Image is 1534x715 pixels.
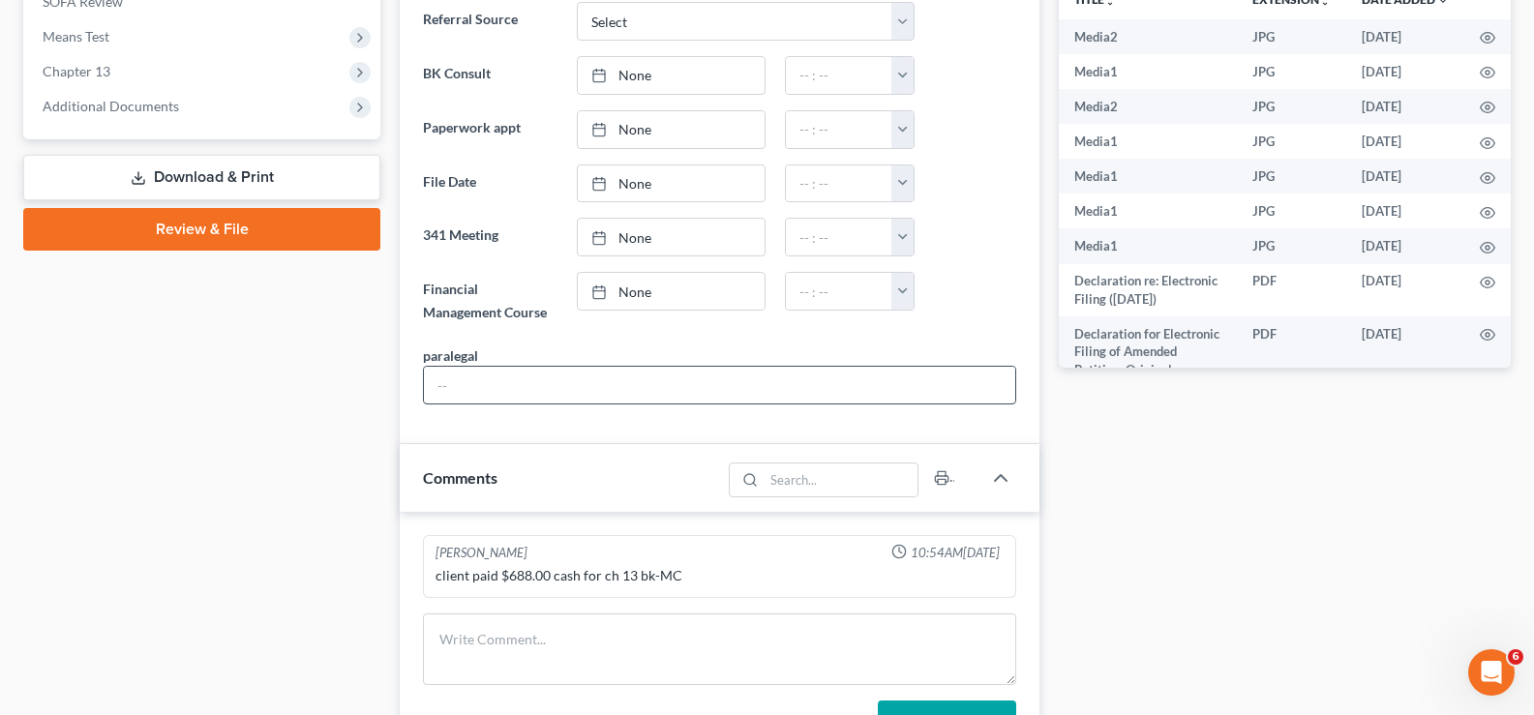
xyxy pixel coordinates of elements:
td: [DATE] [1346,228,1464,263]
td: Media1 [1059,124,1237,159]
td: JPG [1237,19,1346,54]
td: [DATE] [1346,159,1464,194]
td: PDF [1237,264,1346,317]
td: Media1 [1059,228,1237,263]
td: [DATE] [1346,54,1464,89]
td: [DATE] [1346,264,1464,317]
td: Declaration re: Electronic Filing ([DATE]) [1059,264,1237,317]
td: Media2 [1059,19,1237,54]
td: Media1 [1059,159,1237,194]
input: Search... [765,463,918,496]
td: JPG [1237,194,1346,228]
td: [DATE] [1346,316,1464,477]
td: Declaration for Electronic Filing of Amended Petition, Original or Amended Bankruptcy Statements ... [1059,316,1237,477]
a: None [578,57,765,94]
label: Financial Management Course [413,272,566,330]
a: None [578,111,765,148]
div: [PERSON_NAME] [436,544,527,562]
input: -- : -- [786,273,892,310]
label: File Date [413,164,566,203]
td: [DATE] [1346,19,1464,54]
span: Means Test [43,28,109,45]
iframe: Intercom live chat [1468,649,1515,696]
a: Review & File [23,208,380,251]
td: [DATE] [1346,124,1464,159]
td: Media2 [1059,89,1237,124]
input: -- : -- [786,219,892,255]
label: BK Consult [413,56,566,95]
label: Referral Source [413,2,566,41]
td: JPG [1237,228,1346,263]
td: JPG [1237,159,1346,194]
span: 6 [1508,649,1523,665]
label: Paperwork appt [413,110,566,149]
input: -- : -- [786,165,892,202]
span: Chapter 13 [43,63,110,79]
a: None [578,165,765,202]
td: [DATE] [1346,194,1464,228]
td: JPG [1237,89,1346,124]
span: Additional Documents [43,98,179,114]
input: -- [424,367,1015,403]
div: client paid $688.00 cash for ch 13 bk-MC [436,566,1004,585]
a: None [578,219,765,255]
a: None [578,273,765,310]
a: Download & Print [23,155,380,200]
span: 10:54AM[DATE] [911,544,1000,562]
td: [DATE] [1346,89,1464,124]
div: paralegal [423,345,478,366]
td: PDF [1237,316,1346,477]
label: 341 Meeting [413,218,566,256]
input: -- : -- [786,111,892,148]
input: -- : -- [786,57,892,94]
td: Media1 [1059,54,1237,89]
td: JPG [1237,54,1346,89]
span: Comments [423,468,497,487]
td: Media1 [1059,194,1237,228]
td: JPG [1237,124,1346,159]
